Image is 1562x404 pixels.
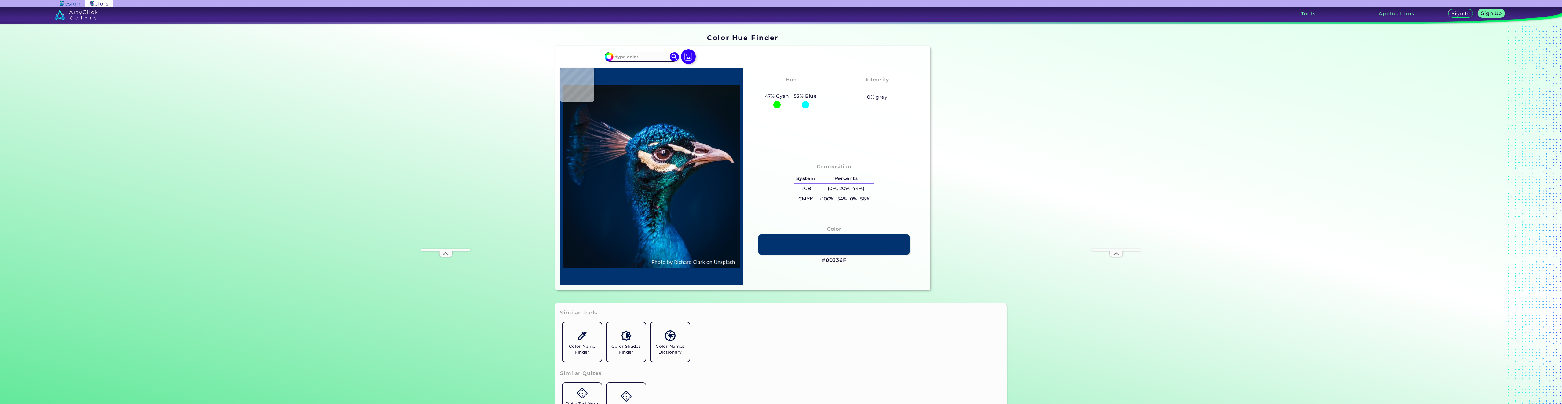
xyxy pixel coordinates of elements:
[818,184,875,194] h5: (0%, 20%, 44%)
[421,66,470,249] iframe: Advertisement
[613,53,670,61] input: type color..
[621,391,632,402] img: icon_game.svg
[763,92,791,100] h5: 47% Cyan
[791,92,819,100] h5: 53% Blue
[60,1,80,6] img: ArtyClick Design logo
[1301,11,1316,16] h3: Tools
[774,85,808,92] h3: Cyan-Blue
[665,330,676,341] img: icon_color_names_dictionary.svg
[707,33,778,42] h1: Color Hue Finder
[1482,11,1501,16] h5: Sign Up
[609,343,643,355] h5: Color Shades Finder
[818,194,875,204] h5: (100%, 54%, 0%, 56%)
[621,330,632,341] img: icon_color_shades.svg
[1379,11,1414,16] h3: Applications
[867,93,887,101] h5: 0% grey
[818,173,875,183] h5: Percents
[786,75,796,84] h4: Hue
[817,162,851,171] h4: Composition
[648,320,692,364] a: Color Names Dictionary
[1092,66,1141,249] iframe: Advertisement
[604,320,648,364] a: Color Shades Finder
[866,75,889,84] h4: Intensity
[577,330,588,341] img: icon_color_name_finder.svg
[1452,11,1469,16] h5: Sign In
[794,173,818,183] h5: System
[560,320,604,364] a: Color Name Finder
[560,370,602,377] h3: Similar Quizes
[933,31,1009,293] iframe: Advertisement
[565,343,599,355] h5: Color Name Finder
[794,184,818,194] h5: RGB
[653,343,687,355] h5: Color Names Dictionary
[822,257,847,264] h3: #00336F
[827,225,841,233] h4: Color
[1479,10,1504,18] a: Sign Up
[55,9,98,20] img: logo_artyclick_colors_white.svg
[670,52,679,61] img: icon search
[1449,10,1472,18] a: Sign In
[794,194,818,204] h5: CMYK
[864,85,891,92] h3: Vibrant
[577,388,588,398] img: icon_game.svg
[681,49,696,64] img: icon picture
[560,309,597,317] h3: Similar Tools
[563,71,740,282] img: img_pavlin.jpg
